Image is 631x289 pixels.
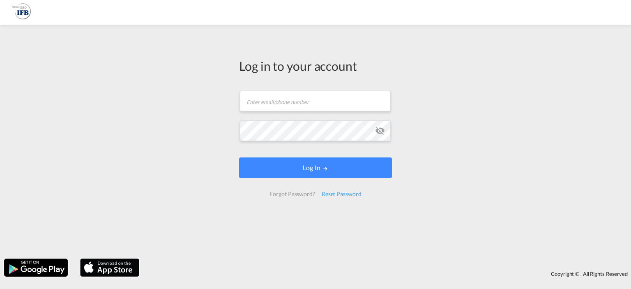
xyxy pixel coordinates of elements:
img: google.png [3,258,69,277]
div: Reset Password [318,187,365,201]
div: Forgot Password? [266,187,318,201]
img: 1f261f00256b11eeaf3d89493e6660f9.png [12,3,31,22]
div: Copyright © . All Rights Reserved [143,267,631,281]
input: Enter email/phone number [240,91,391,111]
div: Log in to your account [239,57,392,74]
md-icon: icon-eye-off [375,126,385,136]
button: LOGIN [239,157,392,178]
img: apple.png [79,258,140,277]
